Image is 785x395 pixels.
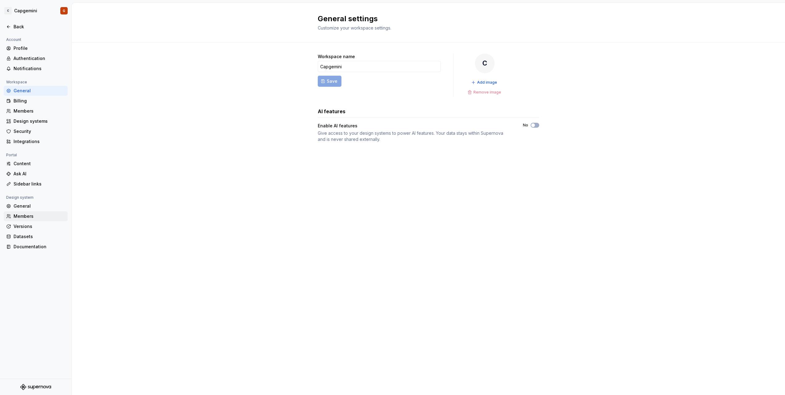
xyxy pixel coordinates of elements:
span: Customize your workspace settings. [318,25,391,30]
div: Design system [4,194,36,201]
div: C [4,7,12,14]
a: Members [4,106,68,116]
div: Billing [14,98,65,104]
a: General [4,86,68,96]
a: General [4,201,68,211]
div: G [63,8,65,13]
div: Documentation [14,244,65,250]
div: Design systems [14,118,65,124]
div: Notifications [14,66,65,72]
h2: General settings [318,14,532,24]
label: Workspace name [318,54,355,60]
button: CCapgeminiG [1,4,70,18]
div: Datasets [14,233,65,240]
span: Add image [477,80,497,85]
div: Authentication [14,55,65,62]
a: Profile [4,43,68,53]
a: Back [4,22,68,32]
div: Content [14,161,65,167]
div: General [14,203,65,209]
button: Add image [469,78,500,87]
div: Portal [4,151,19,159]
div: Versions [14,223,65,229]
a: Content [4,159,68,169]
a: Sidebar links [4,179,68,189]
a: Authentication [4,54,68,63]
div: Members [14,108,65,114]
a: Versions [4,221,68,231]
div: C [475,54,495,73]
a: Datasets [4,232,68,241]
a: Ask AI [4,169,68,179]
a: Notifications [4,64,68,74]
div: Capgemini [14,8,37,14]
div: Sidebar links [14,181,65,187]
div: Ask AI [14,171,65,177]
div: Security [14,128,65,134]
div: Members [14,213,65,219]
h3: AI features [318,108,345,115]
a: Security [4,126,68,136]
div: Account [4,36,24,43]
div: Give access to your design systems to power AI features. Your data stays within Supernova and is ... [318,130,512,142]
a: Design systems [4,116,68,126]
div: Enable AI features [318,123,357,129]
div: Profile [14,45,65,51]
label: No [523,123,528,128]
div: Workspace [4,78,30,86]
a: Documentation [4,242,68,252]
a: Billing [4,96,68,106]
a: Integrations [4,137,68,146]
div: General [14,88,65,94]
a: Members [4,211,68,221]
svg: Supernova Logo [20,384,51,390]
div: Back [14,24,65,30]
div: Integrations [14,138,65,145]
